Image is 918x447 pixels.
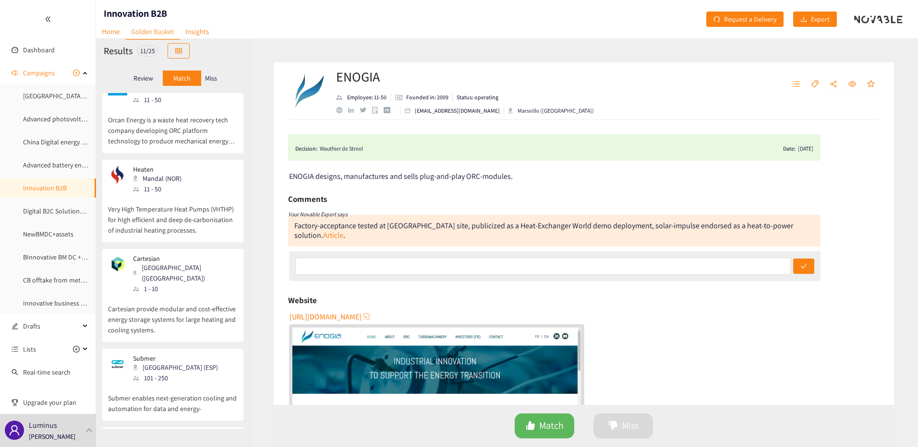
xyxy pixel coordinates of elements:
button: likeMatch [515,413,574,438]
a: Dashboard [23,46,55,54]
span: Date: [783,144,796,153]
button: table [168,43,190,59]
a: Golden Basket [125,24,180,40]
p: Founded in: 2009 [406,93,448,102]
span: redo [713,16,720,24]
a: NewBMDC+assets [23,230,73,238]
p: Cartesian provide modular and cost-effective energy storage systems for large heating and cooling... [108,294,238,335]
div: 101 - 250 [133,373,224,383]
div: Factory-acceptance tested at [GEOGRAPHIC_DATA] site, publicized as a Heat‑Exchanger World demo de... [294,221,793,240]
span: Upgrade your plan [23,393,88,412]
p: Orcan Energy is a waste heat recovery tech company developing ORC platform technology to produce ... [108,105,238,146]
a: Advanced battery energy storage [23,161,117,169]
span: [URL][DOMAIN_NAME] [290,311,362,323]
h2: ENOGIA [336,67,594,86]
button: eye [844,77,861,92]
div: . [343,230,345,240]
p: Status: operating [457,93,498,102]
li: Founded in year [391,93,453,102]
span: eye [848,80,856,89]
p: Employee: 11-50 [347,93,387,102]
div: 11 / 25 [137,45,158,57]
span: Miss [622,418,639,433]
p: Review [133,74,153,82]
button: star [862,77,880,92]
p: [PERSON_NAME] [29,431,75,442]
a: Article [323,230,343,240]
span: table [175,47,182,55]
span: Match [539,418,564,433]
span: Request a Delivery [724,14,776,24]
p: Very High Temperature Heat Pumps (VHTHP) for hIgh efficient and deep de-carbonisation of industri... [108,194,238,235]
a: BInnovative BM DC + extra service [23,253,118,261]
span: Campaigns [23,63,55,82]
p: Miss [205,74,217,82]
div: Wauthier de Streel [320,144,363,153]
h1: Innovation B2B [104,7,167,20]
span: plus-circle [73,70,80,76]
h2: Results [104,44,133,58]
a: Insights [180,24,215,39]
a: website [336,107,348,113]
div: [GEOGRAPHIC_DATA] ([GEOGRAPHIC_DATA]) [133,262,237,283]
li: Status [453,93,498,102]
span: check [800,263,807,271]
a: Innovation B2B [23,184,67,192]
span: edit [12,323,18,329]
button: tag [806,77,823,92]
a: CB offtake from methane pyrolysis [23,276,121,284]
div: [DATE] [798,144,813,153]
a: Advanced photovoltaics & solar integration [23,115,146,123]
a: Real-time search [23,368,71,376]
iframe: Chat Widget [870,401,918,447]
span: trophy [12,399,18,406]
div: 11 - 50 [133,94,225,105]
span: double-left [45,16,51,23]
li: Employees [336,93,391,102]
div: 11 - 50 [133,184,187,194]
p: Luminus [29,419,57,431]
span: Lists [23,340,36,359]
span: user [9,424,20,436]
span: star [867,80,875,89]
a: Innovative business models datacenters and energy [23,299,171,307]
i: Your Novable Expert says [288,211,348,218]
div: Marseille ([GEOGRAPHIC_DATA]) [508,106,594,115]
button: dislikeMiss [593,413,653,438]
div: [GEOGRAPHIC_DATA] (ESP) [133,362,224,373]
span: dislike [608,421,618,432]
a: Home [96,24,125,39]
p: Cartesian [133,255,231,262]
button: check [793,259,814,274]
a: twitter [360,107,372,112]
a: crunchbase [384,107,396,113]
a: China Digital energy management & grid services [23,138,161,146]
span: unordered-list [12,346,18,353]
button: downloadExport [793,12,837,27]
span: download [800,16,807,24]
span: share-alt [830,80,837,89]
span: plus-circle [73,346,80,353]
p: Submer enables next-generation cooling and automation for data and energy- [108,383,238,414]
span: tag [811,80,819,89]
span: Decision: [295,144,317,153]
div: 1 - 10 [133,283,237,294]
img: Snapshot of the company's website [108,255,127,274]
a: google maps [372,106,384,114]
h6: Website [288,293,317,307]
p: Heaten [133,165,181,173]
a: linkedin [348,107,360,113]
span: unordered-list [792,80,800,89]
img: Snapshot of the company's website [108,354,127,374]
p: Match [173,74,191,82]
button: redoRequest a Delivery [706,12,784,27]
p: [EMAIL_ADDRESS][DOMAIN_NAME] [415,106,500,115]
a: [GEOGRAPHIC_DATA] : High efficiency heat pump systems [23,92,185,100]
span: Export [811,14,830,24]
span: ENOGIA designs, manufactures and sells plug-and-play ORC-modules. [289,171,513,181]
div: Chatwidget [870,401,918,447]
button: [URL][DOMAIN_NAME] [290,309,371,324]
span: Drafts [23,317,80,336]
span: like [526,421,535,432]
img: Company Logo [290,72,329,110]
